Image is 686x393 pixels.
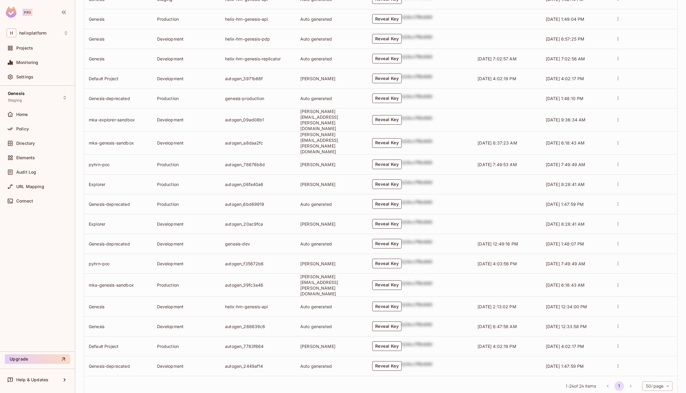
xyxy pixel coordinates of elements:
td: Genesis-deprecated [84,356,152,376]
td: [PERSON_NAME][EMAIL_ADDRESS][PERSON_NAME][DOMAIN_NAME] [295,131,367,154]
td: autogen_78676b8d [220,154,295,174]
td: Production [152,9,221,29]
td: mka-genesis-sandbox [84,273,152,297]
td: [PERSON_NAME] [295,154,367,174]
span: Workspace: helixplatform [19,31,46,35]
td: [PERSON_NAME][EMAIL_ADDRESS][PERSON_NAME][DOMAIN_NAME] [295,108,367,131]
button: page 1 [614,381,624,391]
td: Production [152,336,221,356]
button: Upgrade [5,354,70,364]
td: Genesis [84,316,152,336]
span: [DATE] 7:49:49 AM [546,261,586,266]
button: actions [614,180,622,188]
div: Pro [23,9,32,16]
span: H [7,29,16,37]
div: 50 / page [642,381,672,391]
td: Genesis [84,29,152,49]
td: [PERSON_NAME] [295,336,367,356]
td: Development [152,234,221,254]
td: autogen_06fa40a6 [220,174,295,194]
div: b24cc7f8c660 [402,302,432,311]
button: Reveal Key [372,115,402,125]
span: [DATE] 7:49:49 AM [546,162,586,167]
td: autogen_6bd69919 [220,194,295,214]
button: actions [614,74,622,83]
span: [DATE] 8:28:41 AM [546,182,585,187]
span: [DATE] 4:02:17 PM [546,344,584,349]
span: Connect [16,199,33,203]
td: autogen_a8daa2fc [220,131,295,154]
div: b24cc7f8c660 [402,160,432,169]
span: Help & Updates [16,377,48,382]
td: Explorer [84,174,152,194]
td: helix-hrn-genesis-replicator [220,49,295,69]
td: helix-hrn-genesis-api [220,9,295,29]
span: Policy [16,126,29,131]
span: [DATE] 6:47:56 AM [477,324,517,329]
td: Production [152,273,221,297]
button: Reveal Key [372,199,402,209]
button: actions [614,362,622,370]
span: [DATE] 4:02:19 PM [477,76,516,81]
td: Auto generated [295,234,367,254]
button: Reveal Key [372,138,402,148]
span: Directory [16,141,35,146]
span: Elements [16,155,35,160]
td: Auto generated [295,49,367,69]
span: [DATE] 7:02:56 AM [546,56,585,61]
span: [DATE] 12:49:16 PM [477,241,518,246]
span: [DATE] 6:18:43 AM [546,282,585,288]
span: Genesis [8,91,25,96]
span: Audit Log [16,170,36,175]
td: Production [152,88,221,108]
td: [PERSON_NAME][EMAIL_ADDRESS][PERSON_NAME][DOMAIN_NAME] [295,273,367,297]
td: autogen_7783f664 [220,336,295,356]
div: b24cc7f8c660 [402,34,432,44]
td: Development [152,69,221,88]
span: [DATE] 1:47:59 PM [546,202,584,207]
div: b24cc7f8c660 [402,199,432,209]
td: autogen_f35672b6 [220,254,295,273]
span: [DATE] 7:02:57 AM [477,56,517,61]
div: b24cc7f8c660 [402,74,432,83]
td: Development [152,29,221,49]
span: [DATE] 8:28:41 AM [546,221,585,227]
td: Genesis [84,9,152,29]
span: [DATE] 9:36:34 AM [546,117,586,122]
td: Genesis [84,49,152,69]
button: Reveal Key [372,302,402,311]
td: Default Project [84,69,152,88]
td: Auto generated [295,316,367,336]
span: [DATE] 4:02:17 PM [546,76,584,81]
div: b24cc7f8c660 [402,361,432,371]
td: autogen_2449af14 [220,356,295,376]
div: b24cc7f8c660 [402,219,432,229]
button: actions [614,239,622,248]
td: Development [152,356,221,376]
td: autogen_3971b66f [220,69,295,88]
td: Genesis-deprecated [84,234,152,254]
button: Reveal Key [372,239,402,248]
button: Reveal Key [372,341,402,351]
td: Auto generated [295,29,367,49]
td: pyhrn-poc [84,254,152,273]
td: Development [152,108,221,131]
td: autogen_20ac9fca [220,214,295,234]
span: [DATE] 7:49:53 AM [477,162,517,167]
button: Reveal Key [372,321,402,331]
td: Explorer [84,214,152,234]
div: b24cc7f8c660 [402,280,432,290]
span: Projects [16,46,33,50]
td: Genesis [84,297,152,316]
td: Development [152,297,221,316]
button: actions [614,200,622,208]
button: Reveal Key [372,34,402,44]
span: [DATE] 1:49:04 PM [546,17,585,22]
button: actions [614,302,622,311]
td: Auto generated [295,88,367,108]
button: Reveal Key [372,361,402,371]
button: Reveal Key [372,54,402,63]
td: genesis-production [220,88,295,108]
span: [DATE] 1:48:07 PM [546,241,584,246]
span: [DATE] 4:02:19 PM [477,344,516,349]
